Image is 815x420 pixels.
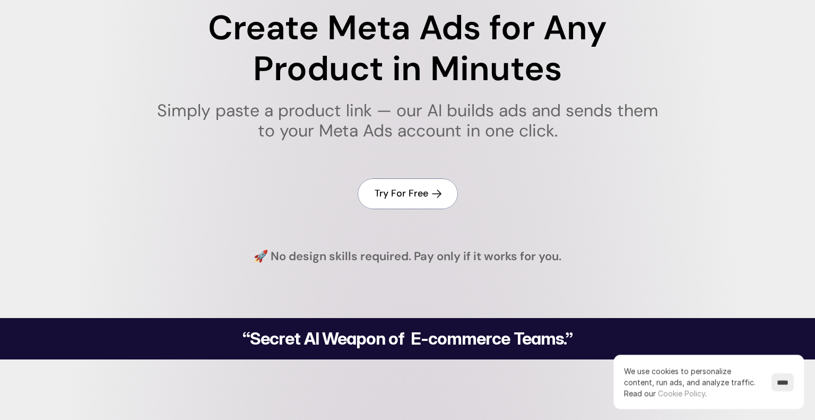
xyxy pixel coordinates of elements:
h1: Create Meta Ads for Any Product in Minutes [150,8,665,90]
a: Try For Free [358,178,458,209]
h1: Simply paste a product link — our AI builds ads and sends them to your Meta Ads account in one cl... [150,100,665,141]
p: We use cookies to personalize content, run ads, and analyze traffic. [624,365,761,399]
h2: “Secret AI Weapon of E-commerce Teams.” [215,330,600,347]
h4: Try For Free [375,187,428,200]
span: Read our . [624,389,707,398]
a: Cookie Policy [658,389,705,398]
h4: 🚀 No design skills required. Pay only if it works for you. [254,248,561,265]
